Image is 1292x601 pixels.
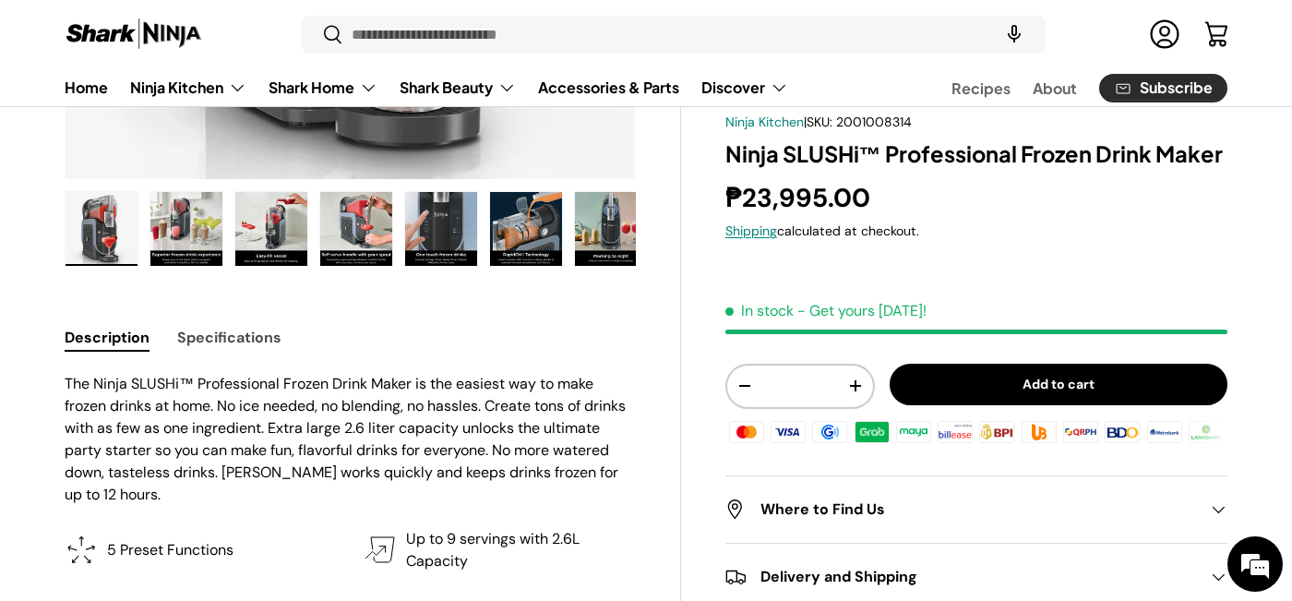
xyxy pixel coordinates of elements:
h1: Ninja SLUSHi™ Professional Frozen Drink Maker [725,139,1227,168]
span: In stock [725,301,794,320]
a: Ninja Kitchen [725,114,804,130]
img: master [726,417,767,445]
span: Subscribe [1140,81,1213,96]
img: Ninja SLUSHi™ Professional Frozen Drink Maker [405,192,477,266]
img: Ninja SLUSHi™ Professional Frozen Drink Maker [490,192,562,266]
p: The Ninja SLUSHi™ Professional Frozen Drink Maker is the easiest way to make frozen drinks at hom... [65,373,636,506]
p: - Get yours [DATE]! [797,301,927,320]
img: bpi [976,417,1017,445]
button: Description [65,317,150,358]
div: Minimize live chat window [303,9,347,54]
img: billease [935,417,975,445]
img: grabpay [852,417,892,445]
img: gcash [809,417,850,445]
summary: Discover [690,69,799,106]
img: maya [893,417,934,445]
nav: Secondary [907,69,1227,106]
span: SKU: [807,114,832,130]
img: Ninja SLUSHi™ Professional Frozen Drink Maker [575,192,647,266]
img: landbank [1186,417,1226,445]
a: Subscribe [1099,74,1227,102]
a: Recipes [951,70,1011,106]
img: qrph [1060,417,1101,445]
a: Home [65,69,108,105]
p: Up to 9 servings with 2.6L Capacity [406,528,635,572]
button: Add to cart [890,364,1227,405]
img: Ninja SLUSHi™ Professional Frozen Drink Maker [320,192,392,266]
h2: Delivery and Shipping [725,566,1198,588]
img: Ninja SLUSHi™ Professional Frozen Drink Maker [150,192,222,266]
button: Specifications [177,317,281,358]
span: We're online! [107,182,255,368]
strong: ₱23,995.00 [725,181,875,215]
div: calculated at checkout. [725,222,1227,241]
img: bdo [1102,417,1142,445]
span: 2001008314 [836,114,912,130]
div: Chat with us now [96,103,310,127]
p: 5 Preset Functions [107,539,233,561]
span: | [804,114,912,130]
a: About [1033,70,1077,106]
a: Accessories & Parts [538,69,679,105]
textarea: Type your message and hit 'Enter' [9,403,352,467]
summary: Ninja Kitchen [119,69,257,106]
speech-search-button: Search by voice [985,15,1044,55]
a: Shipping [725,222,777,239]
nav: Primary [65,69,788,106]
summary: Where to Find Us [725,476,1227,543]
summary: Shark Beauty [389,69,527,106]
img: ubp [1019,417,1059,445]
img: visa [768,417,808,445]
img: metrobank [1143,417,1184,445]
summary: Shark Home [257,69,389,106]
h2: Where to Find Us [725,499,1198,521]
img: Shark Ninja Philippines [65,17,203,53]
img: Ninja SLUSHi™ Professional Frozen Drink Maker [66,192,138,266]
img: Ninja SLUSHi™ Professional Frozen Drink Maker [235,192,307,266]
